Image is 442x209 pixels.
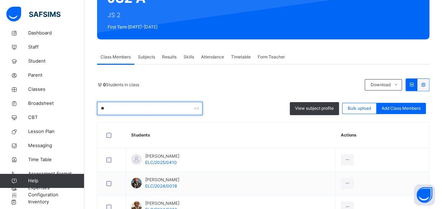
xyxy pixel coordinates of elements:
[28,128,84,135] span: Lesson Plan
[28,30,84,37] span: Dashboard
[138,54,155,60] span: Subjects
[162,54,177,60] span: Results
[414,184,435,205] button: Open asap
[145,177,179,183] span: [PERSON_NAME]
[382,105,421,112] span: Add Class Members
[145,160,177,165] span: ELC/2025/0410
[28,58,84,65] span: Student
[28,72,84,79] span: Parent
[28,170,84,177] span: Assessment Format
[335,122,429,148] th: Actions
[145,153,179,159] span: [PERSON_NAME]
[348,105,371,112] span: Bulk upload
[201,54,224,60] span: Attendance
[126,122,335,148] th: Students
[28,177,84,184] span: Help
[28,44,84,51] span: Staff
[28,142,84,149] span: Messaging
[28,191,84,198] span: Configuration
[6,7,60,21] img: safsims
[28,100,84,107] span: Broadsheet
[258,54,285,60] span: Form Teacher
[28,156,84,163] span: Time Table
[28,86,84,93] span: Classes
[231,54,251,60] span: Timetable
[103,82,139,88] span: Students in class
[28,114,84,121] span: CBT
[101,54,131,60] span: Class Members
[370,82,390,88] span: Download
[295,105,334,112] span: View subject profile
[145,200,179,207] span: [PERSON_NAME]
[145,183,177,189] span: ELC/2024/0018
[184,54,194,60] span: Skills
[103,82,106,87] b: 0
